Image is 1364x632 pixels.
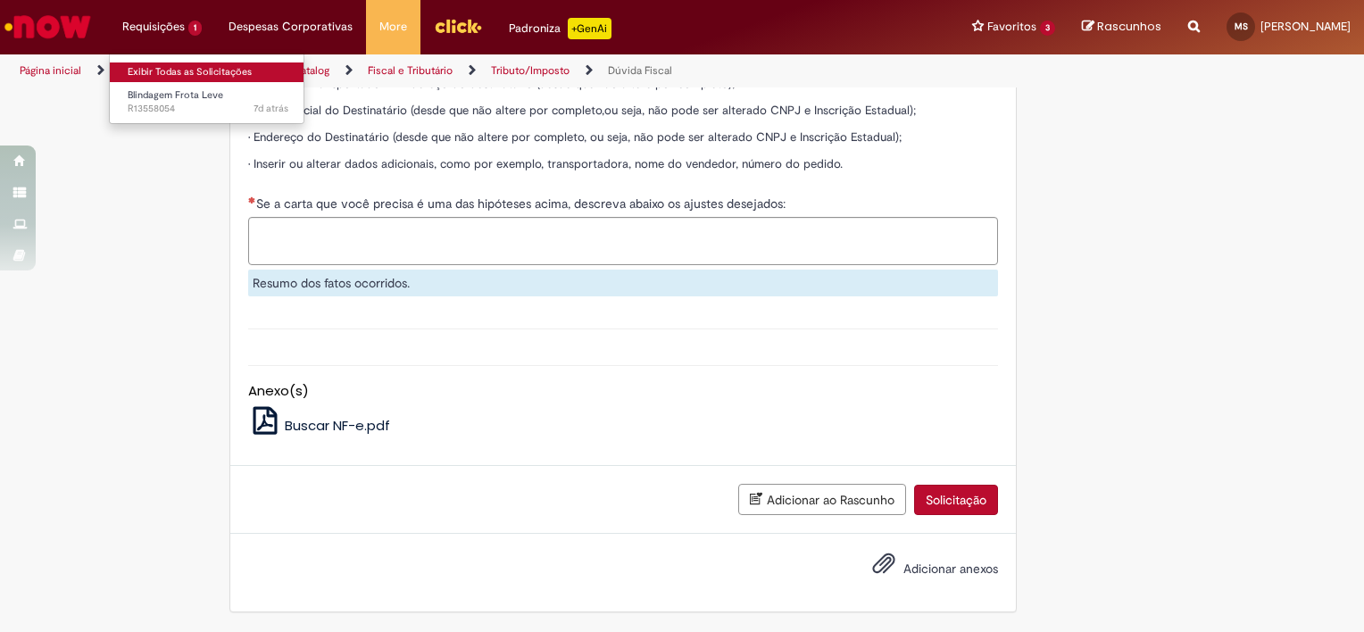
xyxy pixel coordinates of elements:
span: • Endereço do Destinatário (desde que não altere por completo, ou seja, não pode ser alterado CNP... [248,129,902,145]
a: Página inicial [20,63,81,78]
a: Dúvida Fiscal [608,63,672,78]
a: Fiscal e Tributário [368,63,453,78]
ul: Requisições [109,54,304,124]
span: Favoritos [987,18,1036,36]
span: Requisições [122,18,185,36]
textarea: Se a carta que você precisa é uma das hipóteses acima, descreva abaixo os ajustes desejados: [248,217,998,265]
a: Tributo/Imposto [491,63,570,78]
span: Adicionar anexos [903,561,998,577]
a: Rascunhos [1082,19,1161,36]
span: MS [1235,21,1248,32]
span: Necessários [248,196,256,204]
p: +GenAi [568,18,611,39]
img: click_logo_yellow_360x200.png [434,12,482,39]
span: Blindagem Frota Leve [128,88,223,102]
a: Exibir Todas as Solicitações [110,62,306,82]
span: R13558054 [128,102,288,116]
div: Padroniza [509,18,611,39]
span: • Razão Social do Destinatário (desde que não altere por completo,ou seja, não pode ser alterado ... [248,103,916,118]
span: 3 [1040,21,1055,36]
span: 1 [188,21,202,36]
span: Despesas Corporativas [229,18,353,36]
img: ServiceNow [2,9,94,45]
span: [PERSON_NAME] [1260,19,1351,34]
a: Buscar NF-e.pdf [248,416,391,435]
button: Adicionar anexos [868,547,900,588]
a: Aberto R13558054 : Blindagem Frota Leve [110,86,306,119]
span: • Inserir ou alterar dados adicionais, como por exemplo, transportadora, nome do vendedor, número... [248,156,843,171]
span: Se a carta que você precisa é uma das hipóteses acima, descreva abaixo os ajustes desejados: [256,195,789,212]
div: Resumo dos fatos ocorridos. [248,270,998,296]
button: Adicionar ao Rascunho [738,484,906,515]
button: Solicitação [914,485,998,515]
span: Buscar NF-e.pdf [285,416,390,435]
ul: Trilhas de página [13,54,896,87]
span: More [379,18,407,36]
span: 7d atrás [254,102,288,115]
span: Rascunhos [1097,18,1161,35]
h5: Anexo(s) [248,384,998,399]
